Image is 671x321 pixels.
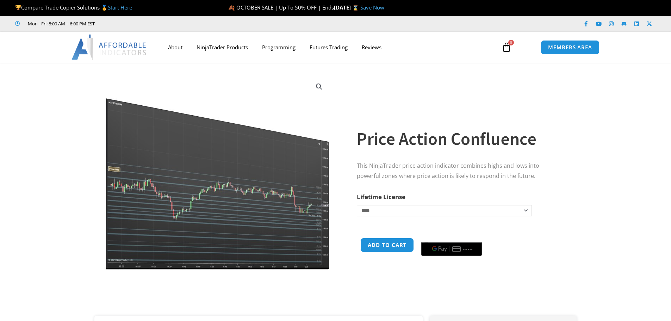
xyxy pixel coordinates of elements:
label: Lifetime License [357,193,405,201]
strong: [DATE] ⌛ [334,4,360,11]
span: Mon - Fri: 8:00 AM – 6:00 PM EST [26,19,95,28]
a: Start Here [108,4,132,11]
img: Price Action Confluence 2 | Affordable Indicators – NinjaTrader [104,75,331,270]
a: Reviews [355,39,389,55]
a: NinjaTrader Products [190,39,255,55]
img: 🏆 [15,5,21,10]
span: This NinjaTrader price action indicator combines highs and lows into powerful zones where price a... [357,162,539,180]
button: Add to cart [360,238,414,252]
a: 0 [491,37,522,57]
a: Futures Trading [303,39,355,55]
span: MEMBERS AREA [548,45,592,50]
span: Compare Trade Copier Solutions 🥇 [15,4,132,11]
img: LogoAI | Affordable Indicators – NinjaTrader [72,35,147,60]
text: •••••• [463,247,474,252]
a: MEMBERS AREA [541,40,599,55]
nav: Menu [161,39,493,55]
h1: Price Action Confluence [357,126,563,151]
a: Save Now [360,4,384,11]
span: 🍂 OCTOBER SALE | Up To 50% OFF | Ends [228,4,334,11]
a: Programming [255,39,303,55]
button: Buy with GPay [421,242,482,256]
span: 0 [508,40,514,45]
a: View full-screen image gallery [313,80,325,93]
iframe: Customer reviews powered by Trustpilot [105,20,210,27]
a: About [161,39,190,55]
